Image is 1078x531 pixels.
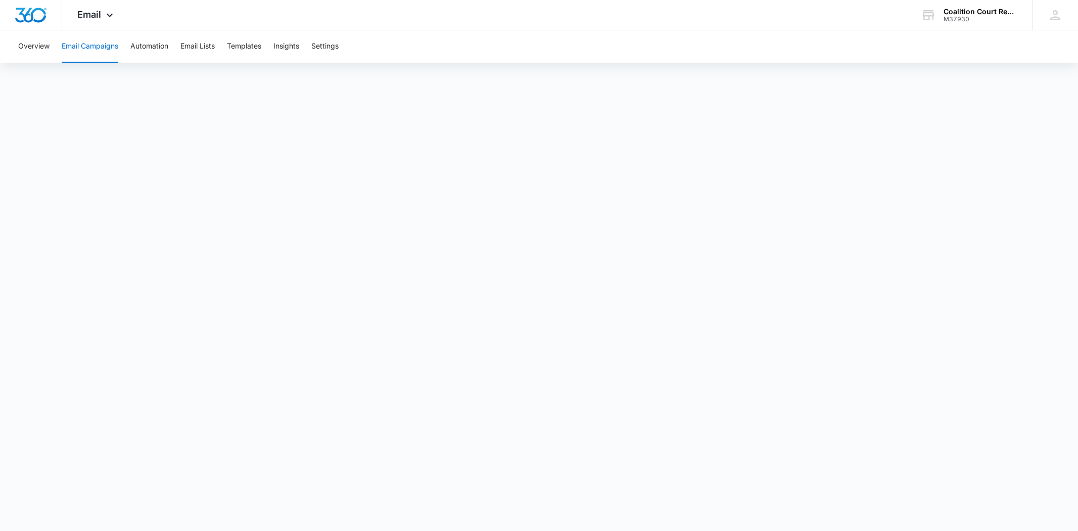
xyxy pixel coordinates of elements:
button: Automation [130,30,168,63]
button: Insights [273,30,299,63]
div: account name [944,8,1017,16]
span: Email [77,9,101,20]
button: Settings [311,30,339,63]
button: Overview [18,30,50,63]
div: account id [944,16,1017,23]
button: Templates [227,30,261,63]
button: Email Campaigns [62,30,118,63]
button: Email Lists [180,30,215,63]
